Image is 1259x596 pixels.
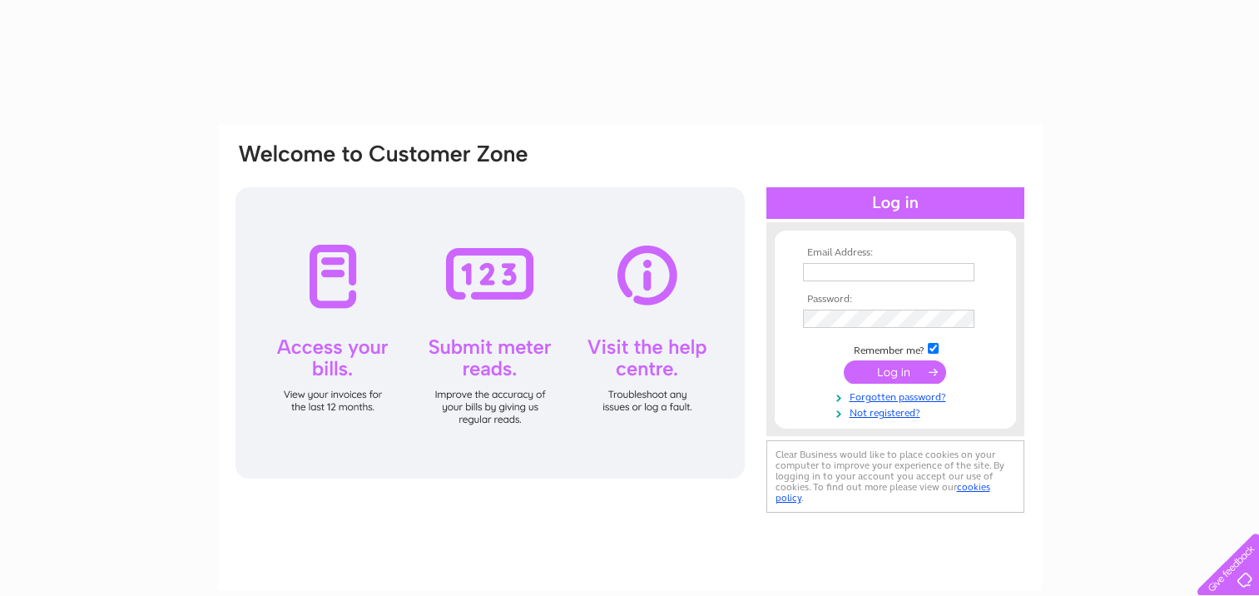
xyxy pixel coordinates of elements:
[803,388,992,404] a: Forgotten password?
[776,481,990,504] a: cookies policy
[844,360,946,384] input: Submit
[799,294,992,305] th: Password:
[803,404,992,420] a: Not registered?
[799,247,992,259] th: Email Address:
[766,440,1024,513] div: Clear Business would like to place cookies on your computer to improve your experience of the sit...
[799,340,992,357] td: Remember me?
